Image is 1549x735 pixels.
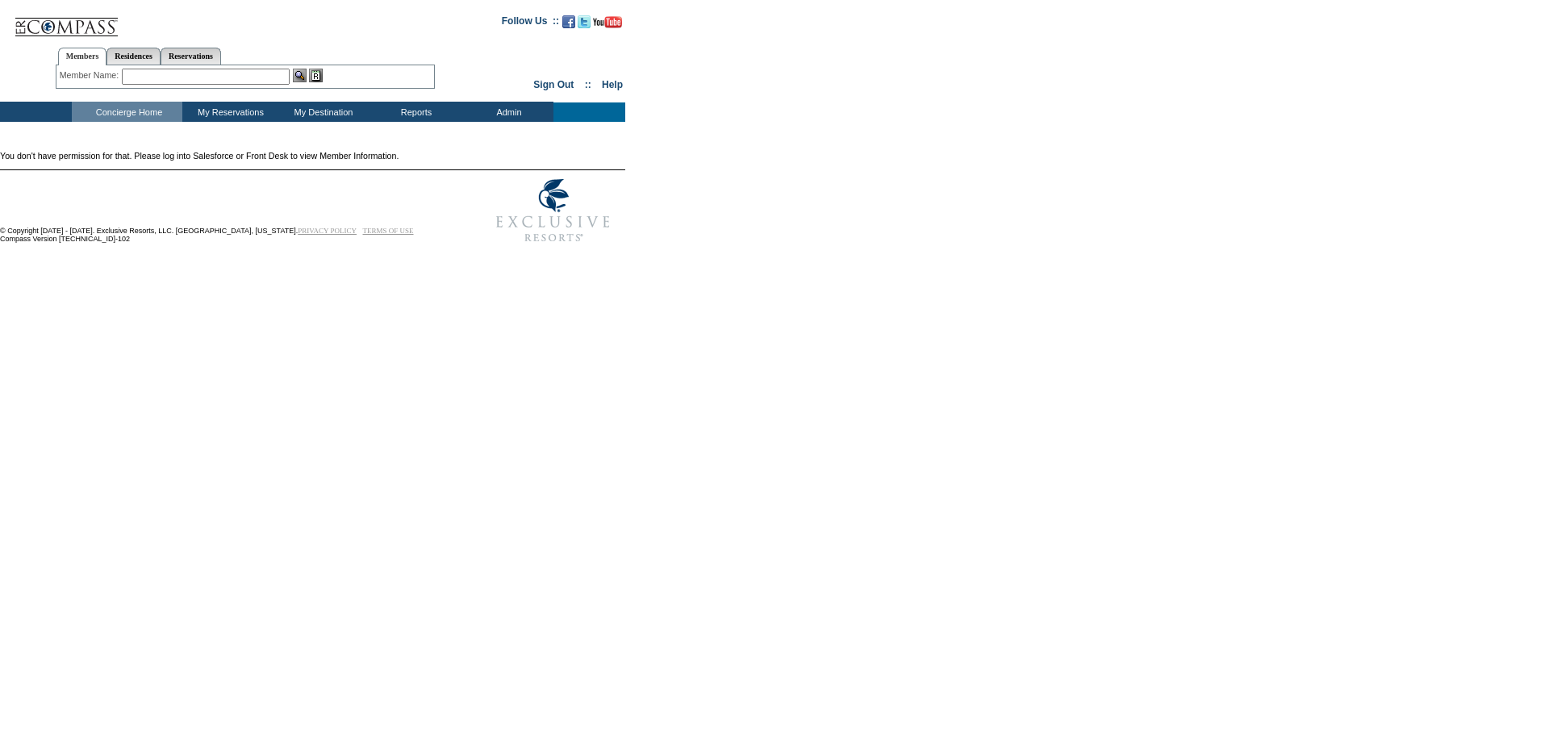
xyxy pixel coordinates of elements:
img: Become our fan on Facebook [562,15,575,28]
a: TERMS OF USE [363,227,414,235]
a: Help [602,79,623,90]
a: Members [58,48,107,65]
a: Residences [106,48,161,65]
td: Concierge Home [72,102,182,122]
a: PRIVACY POLICY [298,227,357,235]
td: Follow Us :: [502,14,559,33]
img: Compass Home [14,4,119,37]
a: Reservations [161,48,221,65]
a: Sign Out [533,79,574,90]
a: Follow us on Twitter [578,20,591,30]
td: My Destination [275,102,368,122]
a: Subscribe to our YouTube Channel [593,20,622,30]
img: Subscribe to our YouTube Channel [593,16,622,28]
img: View [293,69,307,82]
img: Exclusive Resorts [481,170,625,251]
img: Follow us on Twitter [578,15,591,28]
td: Reports [368,102,461,122]
img: Reservations [309,69,323,82]
span: :: [585,79,591,90]
a: Become our fan on Facebook [562,20,575,30]
td: My Reservations [182,102,275,122]
td: Admin [461,102,553,122]
div: Member Name: [60,69,122,82]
